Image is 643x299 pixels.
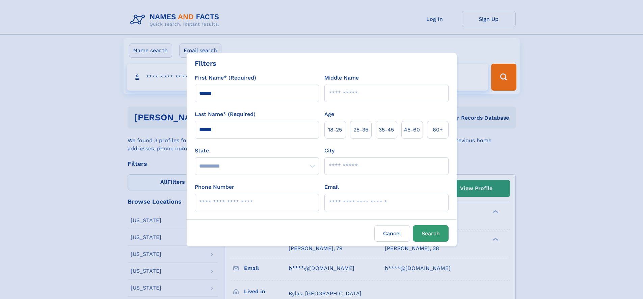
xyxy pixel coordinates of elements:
[324,110,334,118] label: Age
[195,110,256,118] label: Last Name* (Required)
[195,74,256,82] label: First Name* (Required)
[353,126,368,134] span: 25‑35
[324,183,339,191] label: Email
[404,126,420,134] span: 45‑60
[328,126,342,134] span: 18‑25
[413,225,449,242] button: Search
[195,183,234,191] label: Phone Number
[324,147,334,155] label: City
[379,126,394,134] span: 35‑45
[433,126,443,134] span: 60+
[195,147,319,155] label: State
[195,58,216,68] div: Filters
[374,225,410,242] label: Cancel
[324,74,359,82] label: Middle Name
